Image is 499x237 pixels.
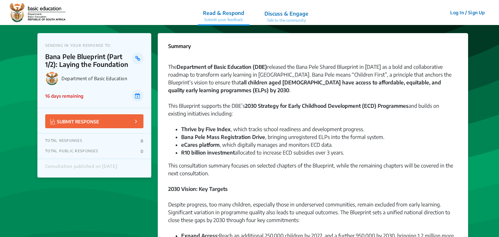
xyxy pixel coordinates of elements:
strong: 2030 Vision: Key Targets [168,186,228,192]
p: Talk to the community [264,18,308,23]
div: This Blueprint supports the DBE’s and builds on existing initiatives including: [168,102,458,125]
p: TOTAL RESPONSES [45,138,82,143]
strong: investment [207,149,235,156]
div: This consultation summary focuses on selected chapters of the Blueprint, while the remaining chap... [168,162,458,185]
strong: 2030 Strategy for Early Childhood Development (ECD) Programmes [245,103,409,109]
p: Bana Pele Blueprint (Part 1/2): Laying the Foundation [45,53,132,68]
div: Despite progress, too many children, especially those in underserved communities, remain excluded... [168,201,458,232]
p: Department of Basic Education [61,76,143,81]
p: Discuss & Engage [264,10,308,18]
p: SENDING IN YOUR RESPONSE TO [45,43,143,47]
p: 16 days remaining [45,93,83,99]
strong: R10 billion [181,149,206,156]
strong: Thrive by Five Index [181,126,231,132]
li: allocated to increase ECD subsidies over 3 years. [181,149,458,156]
div: The released the Bana Pele Shared Blueprint in [DATE] as a bold and collaborative roadmap to tran... [168,63,458,102]
img: Vector.jpg [50,119,55,124]
div: Consultation published on [DATE] [45,164,117,172]
strong: eCares platform [181,142,220,148]
img: Department of Basic Education logo [45,71,59,85]
button: SUBMIT RESPONSE [45,114,143,128]
li: , bringing unregistered ELPs into the formal system. [181,133,458,141]
strong: all children aged [DEMOGRAPHIC_DATA] have access to affordable, equitable, and quality early lear... [168,79,441,94]
p: TOTAL PUBLIC RESPONSES [45,149,98,154]
p: 0 [141,149,143,154]
li: , which tracks school readiness and development progress. [181,125,458,133]
li: , which digitally manages and monitors ECD data. [181,141,458,149]
p: 8 [141,138,143,143]
p: SUBMIT RESPONSE [50,118,99,125]
button: Log In / Sign Up [446,7,489,18]
p: Submit your feedback [203,17,244,23]
strong: Department of Basic Education (DBE) [177,64,267,70]
strong: Bana Pele Mass Registration Drive [181,134,265,140]
img: r3bhv9o7vttlwasn7lg2llmba4yf [10,3,65,22]
p: Read & Respond [203,9,244,17]
p: Summary [168,42,191,50]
